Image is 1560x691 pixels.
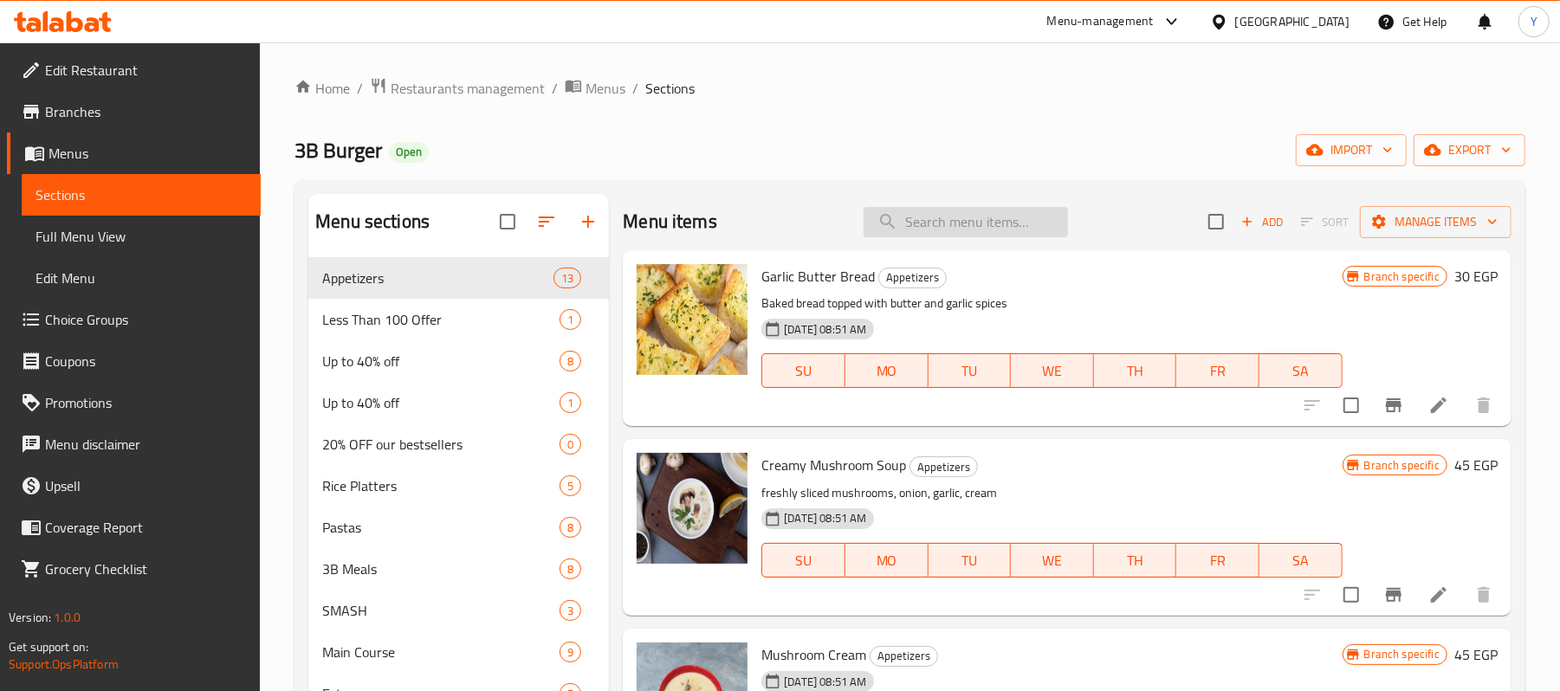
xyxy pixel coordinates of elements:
[560,436,580,453] span: 0
[295,78,350,99] a: Home
[315,209,430,235] h2: Menu sections
[36,226,247,247] span: Full Menu View
[45,559,247,579] span: Grocery Checklist
[322,559,560,579] span: 3B Meals
[935,548,1005,573] span: TU
[1234,209,1290,236] span: Add item
[308,382,609,423] div: Up to 40% off1
[1290,209,1360,236] span: Select section first
[45,309,247,330] span: Choice Groups
[565,77,625,100] a: Menus
[929,353,1012,388] button: TU
[45,392,247,413] span: Promotions
[7,423,261,465] a: Menu disclaimer
[1198,203,1234,240] span: Select section
[322,600,560,621] span: SMASH
[322,268,553,288] span: Appetizers
[645,78,695,99] span: Sections
[777,510,873,526] span: [DATE] 08:51 AM
[322,434,560,455] span: 20% OFF our bestsellers
[1463,574,1505,616] button: delete
[560,559,581,579] div: items
[560,520,580,536] span: 8
[761,263,875,289] span: Garlic Butter Bread
[554,270,580,287] span: 13
[560,309,581,330] div: items
[1101,548,1170,573] span: TH
[22,174,261,216] a: Sections
[1183,548,1253,573] span: FR
[1414,134,1525,166] button: export
[560,392,581,413] div: items
[560,353,580,370] span: 8
[761,452,906,478] span: Creamy Mushroom Soup
[560,395,580,411] span: 1
[308,423,609,465] div: 20% OFF our bestsellers0
[560,351,581,371] div: items
[322,309,560,330] span: Less Than 100 Offer
[560,600,581,621] div: items
[1531,12,1537,31] span: Y
[1296,134,1407,166] button: import
[553,268,581,288] div: items
[567,201,609,242] button: Add section
[1047,11,1154,32] div: Menu-management
[1427,139,1511,161] span: export
[1183,358,1253,384] span: FR
[1310,139,1393,161] span: import
[7,548,261,590] a: Grocery Checklist
[845,543,929,578] button: MO
[560,312,580,328] span: 1
[9,606,51,629] span: Version:
[777,321,873,338] span: [DATE] 08:51 AM
[777,674,873,690] span: [DATE] 08:51 AM
[322,642,560,662] span: Main Course
[1357,457,1447,474] span: Branch specific
[1357,268,1447,285] span: Branch specific
[7,382,261,423] a: Promotions
[357,78,363,99] li: /
[1333,387,1369,423] span: Select to update
[864,207,1068,237] input: search
[389,145,429,159] span: Open
[7,91,261,132] a: Branches
[54,606,81,629] span: 1.0.0
[560,561,580,578] span: 8
[637,453,748,564] img: Creamy Mushroom Soup
[308,548,609,590] div: 3B Meals8
[852,548,922,573] span: MO
[322,392,560,413] div: Up to 40% off
[389,142,429,163] div: Open
[308,507,609,548] div: Pastas8
[1266,358,1336,384] span: SA
[1176,543,1259,578] button: FR
[7,49,261,91] a: Edit Restaurant
[45,60,247,81] span: Edit Restaurant
[761,482,1342,504] p: freshly sliced mushrooms, onion, garlic, cream
[552,78,558,99] li: /
[1454,264,1498,288] h6: 30 EGP
[1176,353,1259,388] button: FR
[322,517,560,538] div: Pastas
[761,543,845,578] button: SU
[295,131,382,170] span: 3B Burger
[7,299,261,340] a: Choice Groups
[879,268,946,287] span: Appetizers
[560,434,581,455] div: items
[489,203,526,240] span: Select all sections
[391,78,545,99] span: Restaurants management
[45,475,247,496] span: Upsell
[1463,384,1505,426] button: delete
[1259,353,1343,388] button: SA
[36,184,247,205] span: Sections
[45,351,247,371] span: Coupons
[45,517,247,538] span: Coverage Report
[845,353,929,388] button: MO
[623,209,717,235] h2: Menu items
[295,77,1525,100] nav: breadcrumb
[560,603,580,619] span: 3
